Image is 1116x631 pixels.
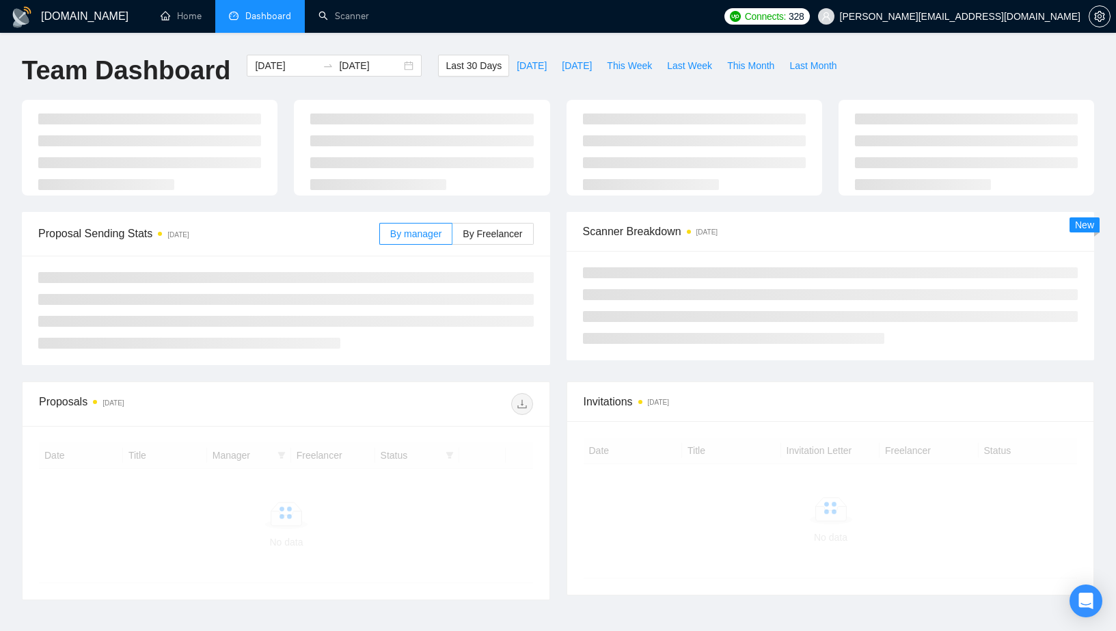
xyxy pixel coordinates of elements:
[1089,11,1110,22] span: setting
[11,6,33,28] img: logo
[103,399,124,407] time: [DATE]
[727,58,774,73] span: This Month
[1089,11,1111,22] a: setting
[789,9,804,24] span: 328
[1089,5,1111,27] button: setting
[1075,219,1094,230] span: New
[245,10,291,22] span: Dashboard
[323,60,334,71] span: swap-right
[438,55,509,77] button: Last 30 Days
[229,11,239,21] span: dashboard
[554,55,599,77] button: [DATE]
[22,55,230,87] h1: Team Dashboard
[517,58,547,73] span: [DATE]
[446,58,502,73] span: Last 30 Days
[583,223,1078,240] span: Scanner Breakdown
[696,228,718,236] time: [DATE]
[509,55,554,77] button: [DATE]
[659,55,720,77] button: Last Week
[463,228,522,239] span: By Freelancer
[648,399,669,406] time: [DATE]
[599,55,659,77] button: This Week
[339,58,401,73] input: End date
[720,55,782,77] button: This Month
[789,58,836,73] span: Last Month
[167,231,189,239] time: [DATE]
[584,393,1078,410] span: Invitations
[323,60,334,71] span: to
[161,10,202,22] a: homeHome
[821,12,831,21] span: user
[745,9,786,24] span: Connects:
[730,11,741,22] img: upwork-logo.png
[667,58,712,73] span: Last Week
[390,228,441,239] span: By manager
[255,58,317,73] input: Start date
[318,10,369,22] a: searchScanner
[607,58,652,73] span: This Week
[38,225,379,242] span: Proposal Sending Stats
[39,393,286,415] div: Proposals
[782,55,844,77] button: Last Month
[1070,585,1102,617] div: Open Intercom Messenger
[562,58,592,73] span: [DATE]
